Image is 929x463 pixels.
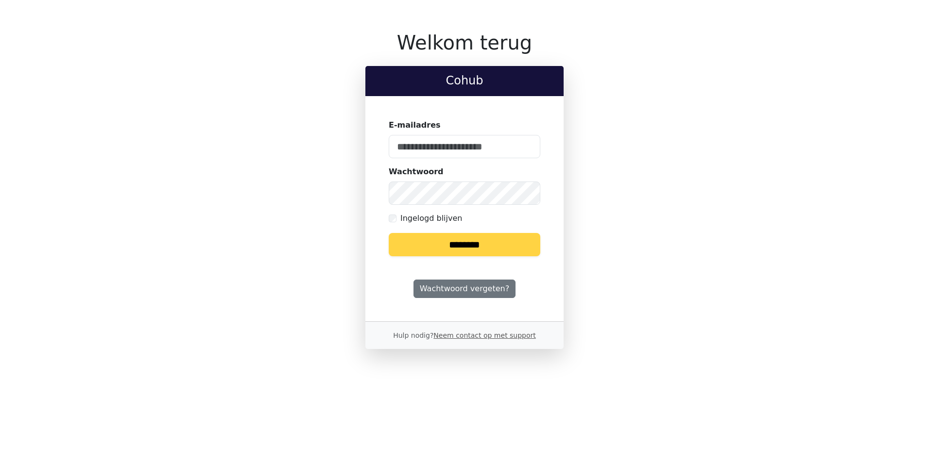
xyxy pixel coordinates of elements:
[389,119,441,131] label: E-mailadres
[365,31,564,54] h1: Welkom terug
[400,213,462,224] label: Ingelogd blijven
[389,166,444,178] label: Wachtwoord
[393,331,536,339] small: Hulp nodig?
[373,74,556,88] h2: Cohub
[433,331,535,339] a: Neem contact op met support
[413,280,516,298] a: Wachtwoord vergeten?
